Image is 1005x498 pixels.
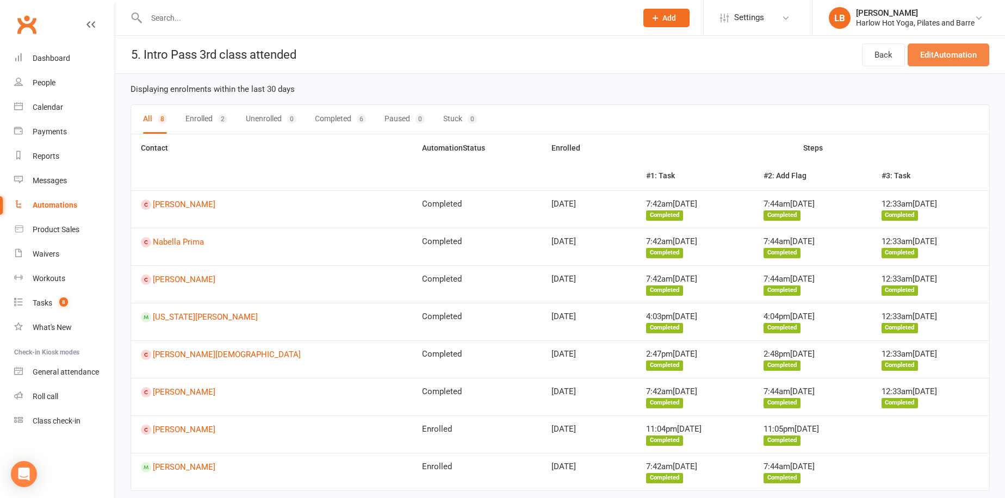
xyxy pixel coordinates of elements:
time: [DATE] [551,425,592,434]
time: 12:33am[DATE] [882,312,937,321]
div: What's New [33,323,72,332]
time: 7:42am[DATE] [646,275,697,284]
time: 4:04pm[DATE] [764,312,815,321]
div: Completed [764,435,801,446]
time: 12:33am[DATE] [882,275,937,284]
div: Completed [882,248,919,258]
time: [DATE] [551,200,592,209]
div: Completed [646,473,683,483]
td: Enrolled [412,453,542,490]
td: Completed [412,378,542,415]
time: 2:47pm[DATE] [646,350,697,359]
time: 7:42am[DATE] [646,237,697,246]
div: Completed [882,360,919,371]
time: [DATE] [551,387,592,396]
a: Reports [14,144,115,169]
a: Back [862,43,905,66]
div: 8 [158,114,167,124]
time: 7:42am[DATE] [646,200,697,209]
div: Completed [646,435,683,446]
div: Reports [33,152,59,160]
div: Completed [882,323,919,333]
div: Class check-in [33,416,80,425]
div: General attendance [33,368,99,376]
div: Open Intercom Messenger [11,461,37,487]
a: What's New [14,315,115,340]
td: Completed [412,265,542,303]
div: Tasks [33,298,52,307]
time: 7:44am[DATE] [764,237,815,246]
th: #1: Task [636,162,754,190]
time: 7:42am[DATE] [646,462,697,471]
div: Automations [33,201,77,209]
a: Workouts [14,266,115,291]
a: Product Sales [14,217,115,242]
div: Completed [646,248,683,258]
div: [PERSON_NAME] [856,8,975,18]
div: 2 [218,114,227,124]
button: Paused0 [384,105,425,134]
a: [PERSON_NAME] [141,387,402,397]
div: Completed [764,210,801,221]
time: 11:05pm[DATE] [764,425,819,434]
button: Stuck0 [443,105,477,134]
div: 0 [468,114,477,124]
div: Completed [764,248,801,258]
time: [DATE] [551,312,592,321]
time: 2:48pm[DATE] [764,350,815,359]
a: [PERSON_NAME] [141,462,402,472]
a: [PERSON_NAME] [141,200,402,210]
a: [PERSON_NAME][DEMOGRAPHIC_DATA] [141,350,402,360]
div: Completed [764,473,801,483]
div: Completed [882,398,919,408]
div: People [33,78,55,87]
div: 0 [287,114,296,124]
th: Steps [636,134,989,162]
a: [US_STATE][PERSON_NAME] [141,312,402,322]
th: #3: Task [872,162,989,190]
div: Completed [646,360,683,371]
td: Completed [412,190,542,228]
time: 12:33am[DATE] [882,200,937,209]
time: 11:04pm[DATE] [646,425,702,434]
button: Enrolled2 [185,105,227,134]
button: Unenrolled0 [246,105,296,134]
div: Completed [646,323,683,333]
div: Product Sales [33,225,79,234]
time: 7:44am[DATE] [764,275,815,284]
div: Completed [764,360,801,371]
a: Messages [14,169,115,193]
div: Payments [33,127,67,136]
time: 7:44am[DATE] [764,462,815,471]
input: Search... [143,10,629,26]
a: [PERSON_NAME] [141,275,402,285]
a: Automations [14,193,115,217]
div: Completed [646,210,683,221]
div: Completed [646,398,683,408]
td: Completed [412,303,542,340]
div: LB [829,7,851,29]
a: [PERSON_NAME] [141,425,402,435]
a: Tasks 8 [14,291,115,315]
div: Roll call [33,392,58,401]
time: 12:33am[DATE] [882,350,937,359]
time: [DATE] [551,462,592,471]
a: Roll call [14,384,115,409]
th: Contact [131,134,412,190]
a: Payments [14,120,115,144]
a: General attendance kiosk mode [14,360,115,384]
span: Settings [734,5,764,30]
button: All8 [143,105,167,134]
div: Displaying enrolments within the last 30 days [131,83,990,96]
th: #2: Add Flag [754,162,871,190]
a: Nabella Prima [141,237,402,247]
time: [DATE] [551,237,592,246]
time: 7:44am[DATE] [764,200,815,209]
time: 7:44am[DATE] [764,387,815,396]
div: Workouts [33,274,65,283]
div: 6 [357,114,366,124]
td: Enrolled [412,415,542,453]
div: Completed [882,210,919,221]
div: Messages [33,176,67,185]
div: Dashboard [33,54,70,63]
